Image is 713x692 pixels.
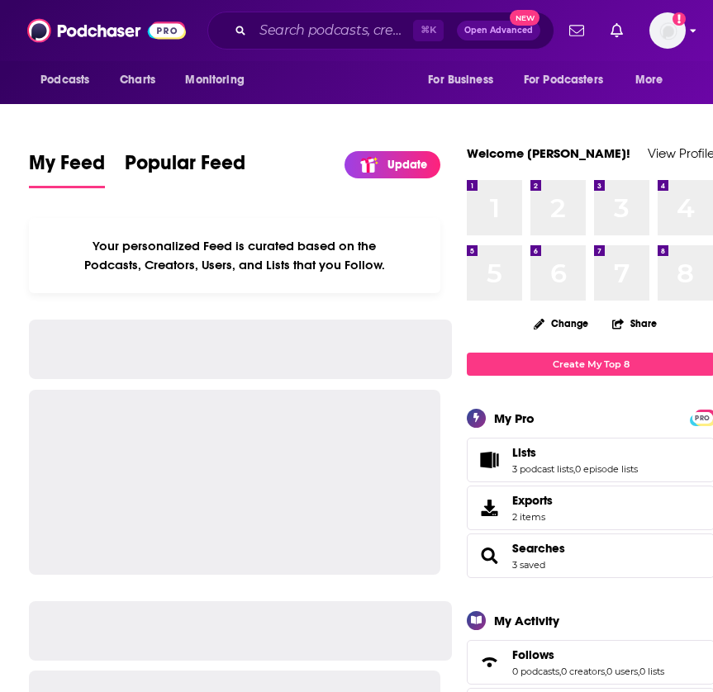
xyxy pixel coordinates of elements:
button: Share [611,307,658,339]
a: 3 podcast lists [512,463,573,475]
a: Charts [109,64,165,96]
span: Podcasts [40,69,89,92]
button: Open AdvancedNew [457,21,540,40]
span: Exports [473,496,506,519]
span: Monitoring [185,69,244,92]
a: 0 users [606,666,638,677]
button: open menu [513,64,627,96]
a: Update [345,151,440,178]
a: Searches [473,544,506,567]
a: My Feed [29,150,105,188]
a: Show notifications dropdown [604,17,630,45]
span: , [605,666,606,677]
span: PRO [692,412,712,424]
a: Lists [473,448,506,472]
a: Lists [512,445,638,460]
span: For Podcasters [524,69,603,92]
a: Searches [512,541,565,556]
span: ⌘ K [413,20,444,41]
img: User Profile [649,12,686,49]
div: Your personalized Feed is curated based on the Podcasts, Creators, Users, and Lists that you Follow. [29,218,440,293]
a: 0 episode lists [575,463,638,475]
div: My Pro [494,410,535,426]
button: open menu [416,64,514,96]
span: , [573,463,575,475]
span: Charts [120,69,155,92]
a: PRO [692,410,712,423]
span: Open Advanced [464,26,533,35]
span: 2 items [512,511,553,523]
a: Follows [473,651,506,674]
button: Change [524,313,598,334]
a: Welcome [PERSON_NAME]! [467,145,630,161]
a: 0 creators [561,666,605,677]
button: open menu [173,64,265,96]
a: 0 lists [639,666,664,677]
input: Search podcasts, credits, & more... [253,17,413,44]
span: Follows [512,647,554,662]
span: For Business [428,69,493,92]
span: , [638,666,639,677]
span: Logged in as LTsub [649,12,686,49]
img: Podchaser - Follow, Share and Rate Podcasts [27,15,186,46]
button: open menu [624,64,684,96]
button: Show profile menu [649,12,686,49]
p: Update [387,158,427,172]
span: Lists [512,445,536,460]
span: Exports [512,493,553,508]
a: 3 saved [512,559,545,571]
div: My Activity [494,613,559,628]
span: More [635,69,663,92]
a: Popular Feed [125,150,245,188]
button: open menu [29,64,111,96]
a: Show notifications dropdown [563,17,591,45]
span: New [510,10,540,26]
div: Search podcasts, credits, & more... [207,12,554,50]
span: My Feed [29,150,105,185]
a: Follows [512,647,664,662]
span: Popular Feed [125,150,245,185]
span: , [559,666,561,677]
a: 0 podcasts [512,666,559,677]
svg: Add a profile image [673,12,686,26]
